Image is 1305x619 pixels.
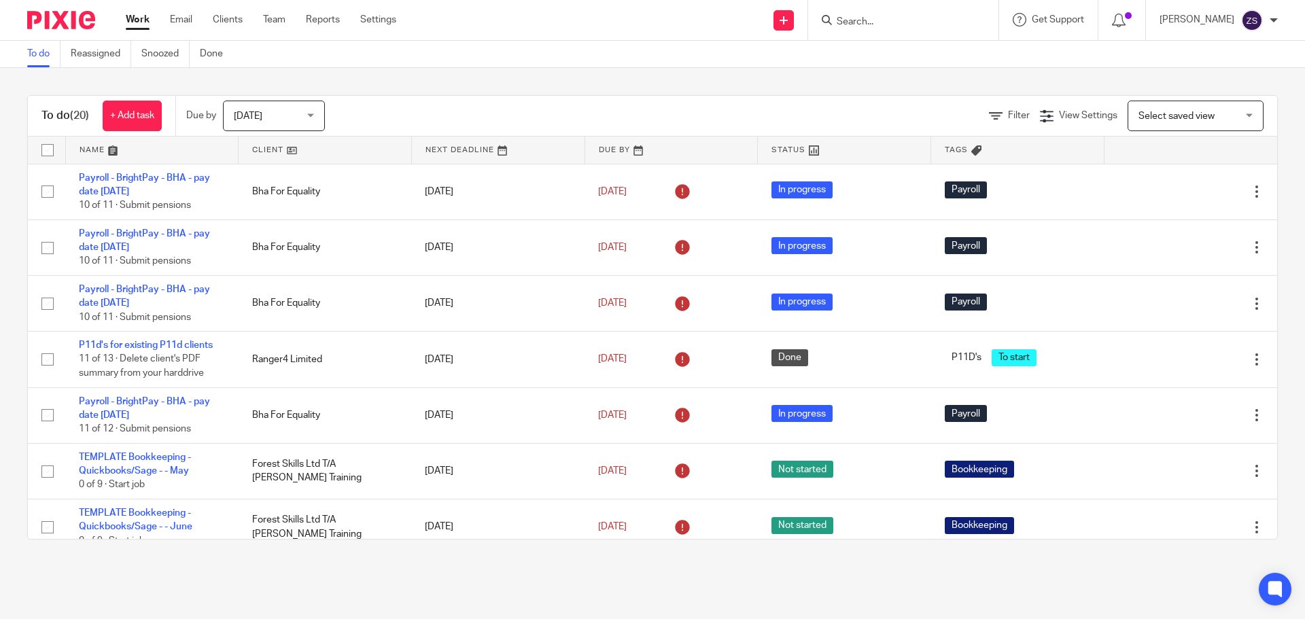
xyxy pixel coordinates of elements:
[79,257,191,266] span: 10 of 11 · Submit pensions
[239,499,412,554] td: Forest Skills Ltd T/A [PERSON_NAME] Training
[1032,15,1084,24] span: Get Support
[41,109,89,123] h1: To do
[411,332,585,387] td: [DATE]
[598,243,627,252] span: [DATE]
[79,285,210,308] a: Payroll - BrightPay - BHA - pay date [DATE]
[992,349,1037,366] span: To start
[1008,111,1030,120] span: Filter
[1138,111,1215,121] span: Select saved view
[79,340,213,350] a: P11d's for existing P11d clients
[79,480,145,490] span: 0 of 9 · Start job
[598,355,627,364] span: [DATE]
[945,237,987,254] span: Payroll
[70,110,89,121] span: (20)
[239,387,412,443] td: Bha For Equality
[1160,13,1234,26] p: [PERSON_NAME]
[79,229,210,252] a: Payroll - BrightPay - BHA - pay date [DATE]
[213,13,243,26] a: Clients
[945,405,987,422] span: Payroll
[598,187,627,196] span: [DATE]
[771,181,833,198] span: In progress
[239,443,412,499] td: Forest Skills Ltd T/A [PERSON_NAME] Training
[411,443,585,499] td: [DATE]
[1059,111,1117,120] span: View Settings
[411,275,585,331] td: [DATE]
[27,41,60,67] a: To do
[945,517,1014,534] span: Bookkeeping
[771,294,833,311] span: In progress
[411,164,585,219] td: [DATE]
[945,294,987,311] span: Payroll
[141,41,190,67] a: Snoozed
[411,499,585,554] td: [DATE]
[79,355,204,378] span: 11 of 13 · Delete client's PDF summary from your harddrive
[411,387,585,443] td: [DATE]
[79,536,145,546] span: 0 of 9 · Start job
[79,397,210,420] a: Payroll - BrightPay - BHA - pay date [DATE]
[103,101,162,131] a: + Add task
[598,298,627,308] span: [DATE]
[598,522,627,531] span: [DATE]
[1241,10,1263,31] img: svg%3E
[71,41,131,67] a: Reassigned
[200,41,233,67] a: Done
[598,410,627,420] span: [DATE]
[239,219,412,275] td: Bha For Equality
[360,13,396,26] a: Settings
[411,219,585,275] td: [DATE]
[945,349,988,366] span: P11D's
[79,173,210,196] a: Payroll - BrightPay - BHA - pay date [DATE]
[239,164,412,219] td: Bha For Equality
[263,13,285,26] a: Team
[771,461,833,478] span: Not started
[79,424,191,434] span: 11 of 12 · Submit pensions
[945,461,1014,478] span: Bookkeeping
[79,200,191,210] span: 10 of 11 · Submit pensions
[771,405,833,422] span: In progress
[79,313,191,322] span: 10 of 11 · Submit pensions
[945,181,987,198] span: Payroll
[945,146,968,154] span: Tags
[598,466,627,476] span: [DATE]
[835,16,958,29] input: Search
[126,13,150,26] a: Work
[27,11,95,29] img: Pixie
[239,332,412,387] td: Ranger4 Limited
[186,109,216,122] p: Due by
[79,453,191,476] a: TEMPLATE Bookkeeping - Quickbooks/Sage - - May
[234,111,262,121] span: [DATE]
[239,275,412,331] td: Bha For Equality
[306,13,340,26] a: Reports
[771,237,833,254] span: In progress
[771,517,833,534] span: Not started
[170,13,192,26] a: Email
[771,349,808,366] span: Done
[79,508,192,531] a: TEMPLATE Bookkeeping - Quickbooks/Sage - - June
